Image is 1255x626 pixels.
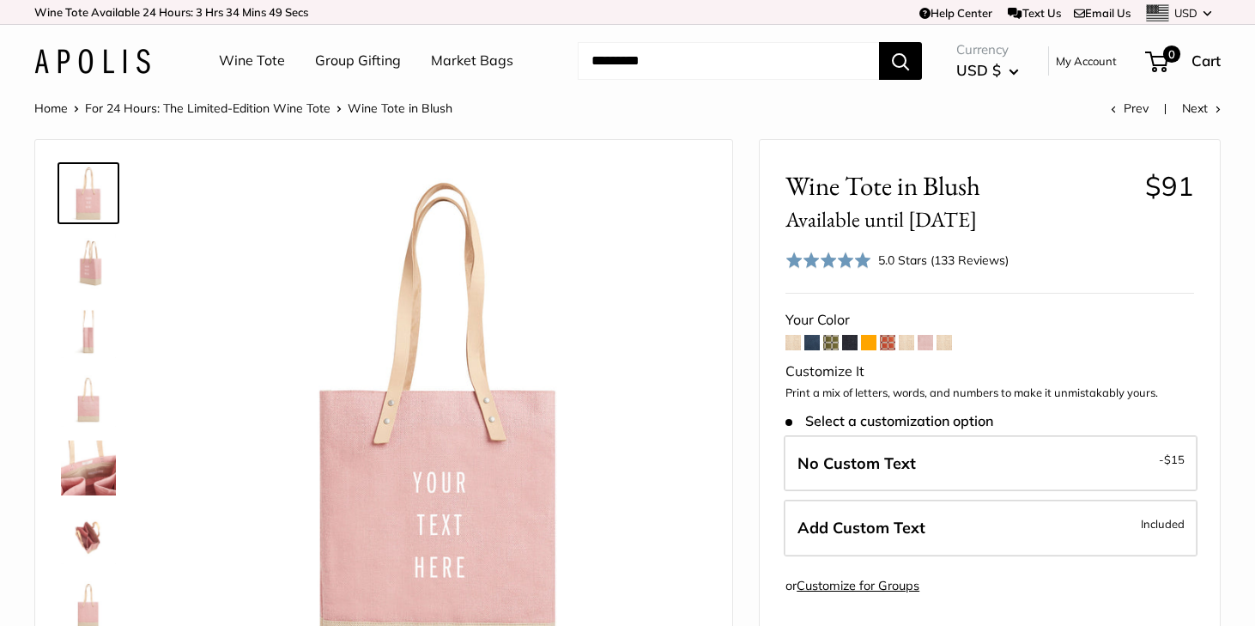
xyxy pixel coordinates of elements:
[785,205,977,233] small: Available until [DATE]
[58,437,119,499] a: Wine Tote in Blush
[784,435,1197,492] label: Leave Blank
[1008,6,1060,20] a: Text Us
[348,100,452,116] span: Wine Tote in Blush
[61,372,116,427] img: Wine Tote in Blush
[205,5,223,19] span: Hrs
[797,518,925,538] span: Add Custom Text
[61,303,116,358] img: Wine Tote in Blush
[1182,100,1221,116] a: Next
[34,97,452,119] nav: Breadcrumb
[797,453,916,473] span: No Custom Text
[58,231,119,293] a: Wine Tote in Blush
[1147,47,1221,75] a: 0 Cart
[878,251,1009,270] div: 5.0 Stars (133 Reviews)
[879,42,922,80] button: Search
[956,61,1001,79] span: USD $
[1145,169,1194,203] span: $91
[1074,6,1131,20] a: Email Us
[785,170,1131,234] span: Wine Tote in Blush
[61,509,116,564] img: Wine Tote in Blush
[196,5,203,19] span: 3
[1159,449,1185,470] span: -
[58,162,119,224] a: Wine Tote in Blush
[58,300,119,362] a: Wine Tote in Blush
[1174,6,1197,20] span: USD
[315,48,401,74] a: Group Gifting
[785,307,1194,333] div: Your Color
[61,441,116,495] img: Wine Tote in Blush
[785,574,919,598] div: or
[578,42,879,80] input: Search...
[61,234,116,289] img: Wine Tote in Blush
[1056,51,1117,71] a: My Account
[1163,46,1180,63] span: 0
[956,38,1019,62] span: Currency
[797,578,919,593] a: Customize for Groups
[785,359,1194,385] div: Customize It
[785,247,1009,272] div: 5.0 Stars (133 Reviews)
[58,368,119,430] a: Wine Tote in Blush
[1164,453,1185,466] span: $15
[269,5,282,19] span: 49
[919,6,992,20] a: Help Center
[785,385,1194,402] p: Print a mix of letters, words, and numbers to make it unmistakably yours.
[1141,514,1185,534] span: Included
[85,100,330,116] a: For 24 Hours: The Limited-Edition Wine Tote
[431,48,513,74] a: Market Bags
[785,413,992,429] span: Select a customization option
[1191,52,1221,70] span: Cart
[226,5,239,19] span: 34
[784,500,1197,556] label: Add Custom Text
[58,506,119,568] a: Wine Tote in Blush
[219,48,285,74] a: Wine Tote
[34,49,150,74] img: Apolis
[34,100,68,116] a: Home
[242,5,266,19] span: Mins
[61,166,116,221] img: Wine Tote in Blush
[956,57,1019,84] button: USD $
[1111,100,1149,116] a: Prev
[285,5,308,19] span: Secs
